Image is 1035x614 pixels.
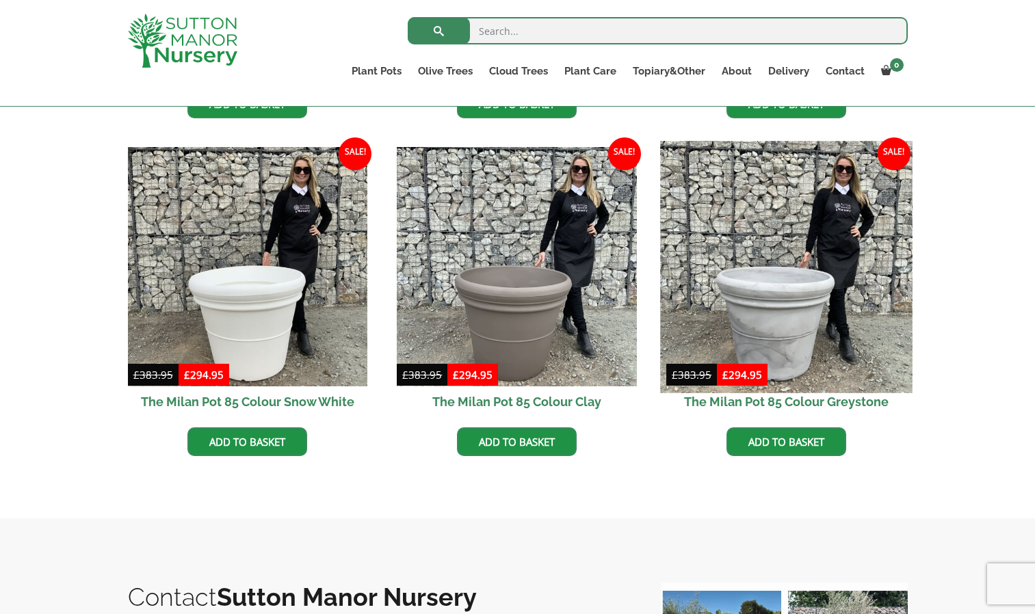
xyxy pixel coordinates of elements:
span: £ [184,368,190,382]
bdi: 383.95 [672,368,711,382]
a: Cloud Trees [481,62,556,81]
span: £ [453,368,459,382]
a: Sale! The Milan Pot 85 Colour Clay [397,147,637,418]
h2: Contact [128,583,634,611]
a: Plant Care [556,62,625,81]
img: logo [128,14,237,68]
span: £ [722,368,729,382]
input: Search... [408,17,908,44]
bdi: 383.95 [133,368,173,382]
bdi: 294.95 [453,368,493,382]
span: 0 [890,58,904,72]
b: Sutton Manor Nursery [217,583,477,611]
img: The Milan Pot 85 Colour Clay [397,147,637,387]
img: The Milan Pot 85 Colour Snow White [128,147,368,387]
span: Sale! [608,137,641,170]
img: The Milan Pot 85 Colour Greystone [660,141,912,392]
a: About [713,62,760,81]
a: Sale! The Milan Pot 85 Colour Snow White [128,147,368,418]
a: Delivery [760,62,817,81]
a: Add to basket: “The Milan Pot 85 Colour Clay” [457,427,577,456]
bdi: 383.95 [402,368,442,382]
span: £ [133,368,140,382]
a: Olive Trees [410,62,481,81]
a: Plant Pots [343,62,410,81]
span: Sale! [878,137,910,170]
a: Sale! The Milan Pot 85 Colour Greystone [666,147,906,418]
a: 0 [873,62,908,81]
a: Add to basket: “The Milan Pot 85 Colour Snow White” [187,427,307,456]
span: £ [672,368,678,382]
a: Contact [817,62,873,81]
a: Topiary&Other [625,62,713,81]
span: £ [402,368,408,382]
bdi: 294.95 [722,368,762,382]
a: Add to basket: “The Milan Pot 85 Colour Greystone” [726,427,846,456]
h2: The Milan Pot 85 Colour Greystone [666,386,906,417]
bdi: 294.95 [184,368,224,382]
h2: The Milan Pot 85 Colour Clay [397,386,637,417]
span: Sale! [339,137,371,170]
h2: The Milan Pot 85 Colour Snow White [128,386,368,417]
